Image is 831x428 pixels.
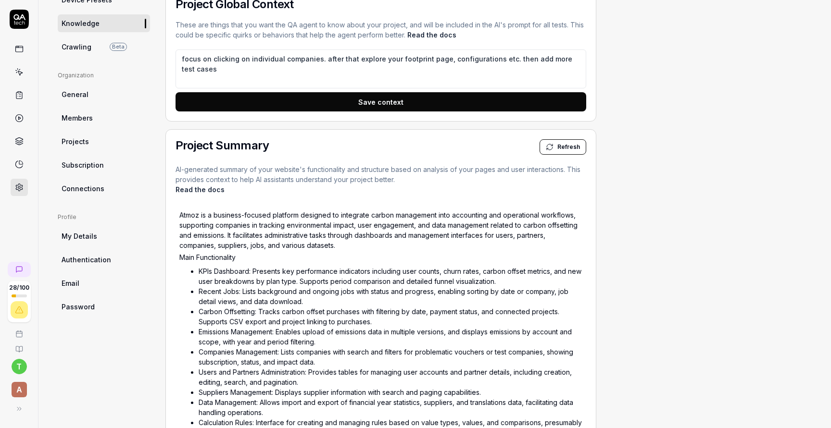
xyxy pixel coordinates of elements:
[110,43,127,51] span: Beta
[58,109,150,127] a: Members
[176,140,269,151] h2: Project Summary
[58,86,150,103] a: General
[58,71,150,80] div: Organization
[557,143,580,151] span: Refresh
[199,266,582,286] li: KPIs Dashboard: Presents key performance indicators including user counts, churn rates, carbon of...
[62,160,104,170] span: Subscription
[12,359,27,374] button: t
[62,278,79,288] span: Email
[4,338,34,353] a: Documentation
[62,255,111,265] span: Authentication
[58,38,150,56] a: CrawlingBeta
[4,374,34,399] button: A
[199,397,582,417] li: Data Management: Allows import and export of financial year statistics, suppliers, and translatio...
[58,227,150,245] a: My Details
[176,185,225,194] a: Read the docs
[199,286,582,306] li: Recent Jobs: Lists background and ongoing jobs with status and progress, enabling sorting by date...
[58,251,150,269] a: Authentication
[176,20,586,40] p: These are things that you want the QA agent to know about your project, and will be included in t...
[540,139,586,155] button: Refresh
[12,382,27,397] span: A
[58,274,150,292] a: Email
[62,302,95,312] span: Password
[62,89,88,99] span: General
[176,164,586,195] p: AI-generated summary of your website's functionality and structure based on analysis of your page...
[62,136,89,147] span: Projects
[8,262,31,277] a: New conversation
[199,306,582,327] li: Carbon Offsetting: Tracks carbon offset purchases with filtering by date, payment status, and con...
[179,210,582,250] p: Atmoz is a business-focused platform designed to integrate carbon management into accounting and ...
[58,133,150,150] a: Projects
[199,367,582,387] li: Users and Partners Administration: Provides tables for managing user accounts and partner details...
[58,213,150,221] div: Profile
[62,113,93,123] span: Members
[62,18,100,28] span: Knowledge
[199,387,582,397] li: Suppliers Management: Displays supplier information with search and paging capabilities.
[62,231,97,241] span: My Details
[58,14,150,32] a: Knowledge
[407,31,456,39] a: Read the docs
[4,322,34,338] a: Book a call with us
[58,298,150,316] a: Password
[58,180,150,197] a: Connections
[9,285,29,291] span: 28 / 100
[199,347,582,367] li: Companies Management: Lists companies with search and filters for problematic vouchers or test co...
[199,327,582,347] li: Emissions Management: Enables upload of emissions data in multiple versions, and displays emissio...
[58,156,150,174] a: Subscription
[179,252,582,262] p: Main Functionality
[176,92,586,111] button: Save context
[62,183,104,194] span: Connections
[62,42,91,52] span: Crawling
